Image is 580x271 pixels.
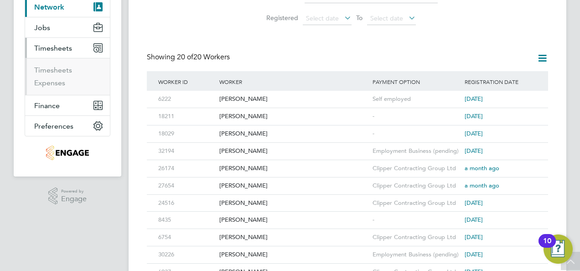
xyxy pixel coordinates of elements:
a: Timesheets [34,66,72,74]
div: 27654 [156,177,217,194]
div: 8435 [156,212,217,229]
div: Clipper Contracting Group Ltd [370,160,462,177]
span: Timesheets [34,44,72,52]
div: [PERSON_NAME] [217,246,370,263]
div: 6222 [156,91,217,108]
div: Payment Option [370,71,462,92]
span: [DATE] [465,147,483,155]
div: Registration Date [462,71,539,92]
span: [DATE] [465,130,483,137]
div: - [370,125,462,142]
div: 18211 [156,108,217,125]
div: - [370,212,462,229]
a: Powered byEngage [48,188,87,205]
span: [DATE] [465,112,483,120]
span: Powered by [61,188,87,195]
button: Timesheets [25,38,110,58]
a: 32194[PERSON_NAME]Employment Business (pending)[DATE] [156,142,539,150]
a: 27654[PERSON_NAME]Clipper Contracting Group Ltda month ago [156,177,539,185]
label: Registered [257,14,298,22]
div: - [370,108,462,125]
a: 8435[PERSON_NAME]-[DATE] [156,211,539,219]
span: Engage [61,195,87,203]
div: 32194 [156,143,217,160]
a: Expenses [34,78,65,87]
span: Preferences [34,122,73,130]
button: Preferences [25,116,110,136]
div: Timesheets [25,58,110,95]
span: 20 Workers [177,52,230,62]
div: Self employed [370,91,462,108]
span: Select date [370,14,403,22]
div: [PERSON_NAME] [217,212,370,229]
span: [DATE] [465,250,483,258]
a: Go to home page [25,146,110,160]
div: [PERSON_NAME] [217,195,370,212]
a: 6937[PERSON_NAME]Clipper Contracting Group Ltd[DATE] [156,263,539,271]
div: 6754 [156,229,217,246]
div: [PERSON_NAME] [217,229,370,246]
button: Open Resource Center, 10 new notifications [544,235,573,264]
a: 6222[PERSON_NAME]Self employed[DATE] [156,90,539,98]
span: [DATE] [465,95,483,103]
div: Worker ID [156,71,217,92]
span: [DATE] [465,233,483,241]
div: Clipper Contracting Group Ltd [370,229,462,246]
a: 18211[PERSON_NAME]-[DATE] [156,108,539,115]
div: [PERSON_NAME] [217,177,370,194]
div: [PERSON_NAME] [217,125,370,142]
a: 24516[PERSON_NAME]Clipper Contracting Group Ltd[DATE] [156,194,539,202]
span: 20 of [177,52,193,62]
a: 6754[PERSON_NAME]Clipper Contracting Group Ltd[DATE] [156,229,539,236]
div: [PERSON_NAME] [217,160,370,177]
a: 30226[PERSON_NAME]Employment Business (pending)[DATE] [156,246,539,254]
span: Select date [306,14,339,22]
div: Clipper Contracting Group Ltd [370,177,462,194]
span: Network [34,3,64,11]
a: 18029[PERSON_NAME]-[DATE] [156,125,539,133]
span: To [353,12,365,24]
div: Showing [147,52,232,62]
span: Finance [34,101,60,110]
div: [PERSON_NAME] [217,108,370,125]
button: Finance [25,95,110,115]
div: 30226 [156,246,217,263]
button: Jobs [25,17,110,37]
span: a month ago [465,164,499,172]
a: 26174[PERSON_NAME]Clipper Contracting Group Ltda month ago [156,160,539,167]
span: [DATE] [465,216,483,224]
span: a month ago [465,182,499,189]
div: 18029 [156,125,217,142]
div: [PERSON_NAME] [217,143,370,160]
div: Employment Business (pending) [370,143,462,160]
div: 26174 [156,160,217,177]
span: Jobs [34,23,50,32]
div: Clipper Contracting Group Ltd [370,195,462,212]
span: [DATE] [465,199,483,207]
div: [PERSON_NAME] [217,91,370,108]
div: Employment Business (pending) [370,246,462,263]
div: 10 [543,241,551,253]
div: Worker [217,71,370,92]
img: knightwood-logo-retina.png [46,146,88,160]
div: 24516 [156,195,217,212]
